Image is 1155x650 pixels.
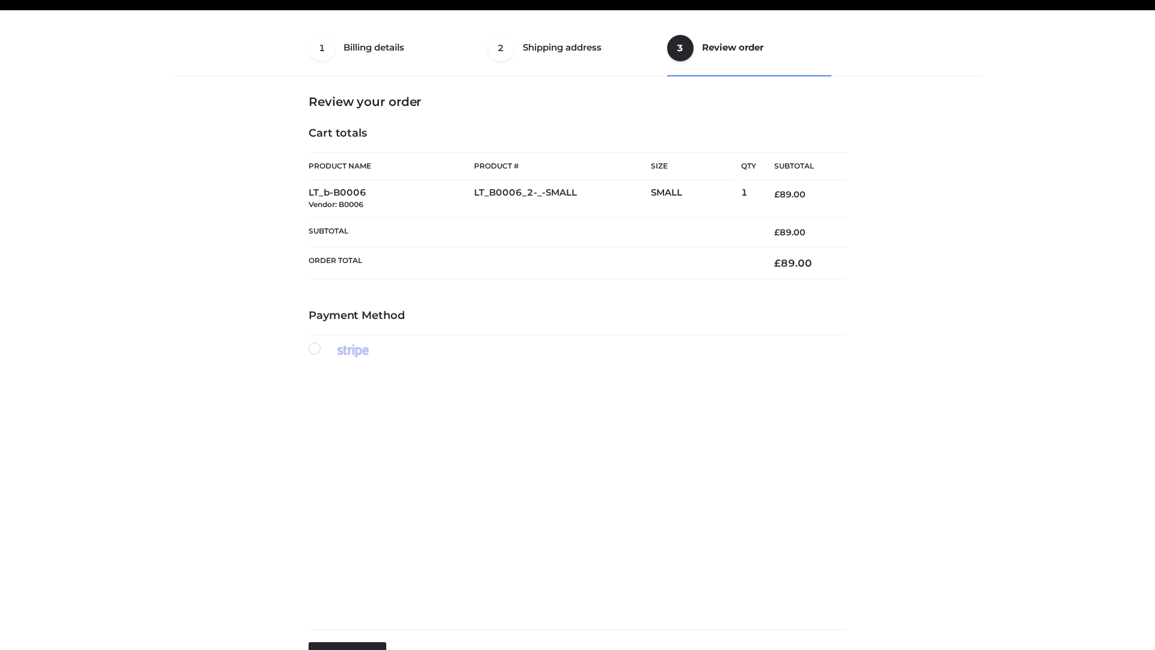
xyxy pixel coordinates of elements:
[474,152,651,180] th: Product #
[309,127,846,140] h4: Cart totals
[756,153,846,180] th: Subtotal
[774,189,805,200] bdi: 89.00
[774,189,780,200] span: £
[774,257,781,269] span: £
[474,180,651,218] td: LT_B0006_2-_-SMALL
[309,94,846,109] h3: Review your order
[741,180,756,218] td: 1
[774,227,805,238] bdi: 89.00
[309,200,363,209] small: Vendor: B0006
[651,153,735,180] th: Size
[306,355,844,620] iframe: Secure payment input frame
[309,247,756,279] th: Order Total
[651,180,741,218] td: SMALL
[309,217,756,247] th: Subtotal
[309,309,846,323] h4: Payment Method
[741,152,756,180] th: Qty
[774,257,812,269] bdi: 89.00
[309,180,474,218] td: LT_b-B0006
[774,227,780,238] span: £
[309,152,474,180] th: Product Name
